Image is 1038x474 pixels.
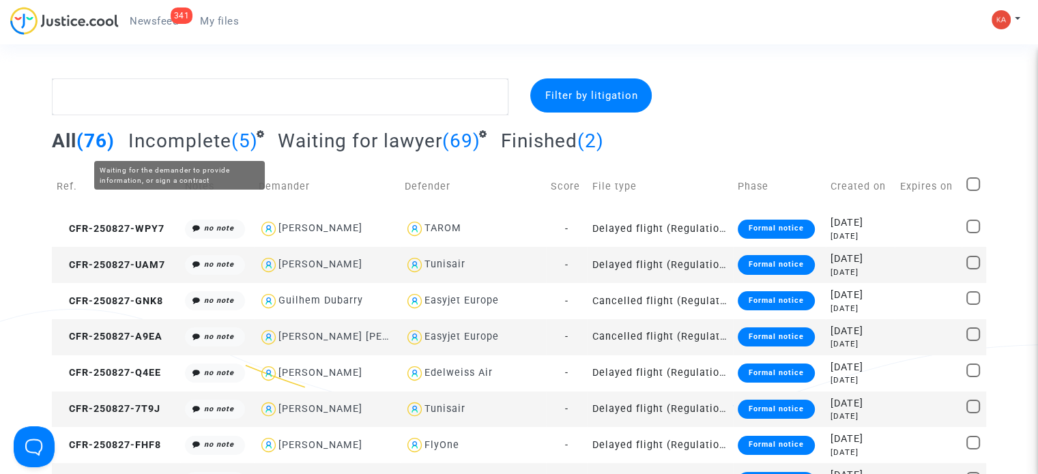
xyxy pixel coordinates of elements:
div: Easyjet Europe [424,295,499,306]
img: icon-user.svg [405,255,424,275]
span: CFR-250827-7T9J [57,403,160,415]
div: [DATE] [831,216,890,231]
td: Cancelled flight (Regulation EC 261/2004) [587,319,733,355]
div: [DATE] [831,288,890,303]
img: icon-user.svg [259,364,278,383]
td: Created on [826,162,895,211]
i: no note [204,332,234,341]
div: [DATE] [831,432,890,447]
div: Tunisair [424,403,465,415]
div: Formal notice [738,220,815,239]
div: [PERSON_NAME] [278,258,362,270]
span: CFR-250827-Q4EE [57,367,161,379]
span: (69) [442,130,480,152]
span: (76) [76,130,115,152]
span: (2) [577,130,604,152]
img: jc-logo.svg [10,7,119,35]
td: Phase [733,162,826,211]
img: icon-user.svg [259,435,278,455]
img: icon-user.svg [405,400,424,419]
span: My files [200,15,239,27]
a: My files [189,11,250,31]
div: [DATE] [831,252,890,267]
td: Delayed flight (Regulation EC 261/2004) [587,355,733,391]
div: Formal notice [738,436,815,455]
a: 341Newsfeed [119,11,189,31]
span: Waiting for lawyer [278,130,442,152]
div: [DATE] [831,267,890,278]
div: [DATE] [831,447,890,458]
img: icon-user.svg [259,327,278,347]
div: Formal notice [738,291,815,310]
div: Guilhem Dubarry [278,295,363,306]
img: icon-user.svg [405,364,424,383]
i: no note [204,260,234,269]
div: [DATE] [831,374,890,386]
img: icon-user.svg [259,219,278,239]
div: FlyOne [424,439,459,451]
span: Incomplete [128,130,231,152]
i: no note [204,224,234,233]
div: [DATE] [831,303,890,314]
span: - [564,259,568,271]
td: File type [587,162,733,211]
div: [PERSON_NAME] [278,439,362,451]
div: [DATE] [831,396,890,411]
div: [PERSON_NAME] [278,403,362,415]
td: Ref. [52,162,180,211]
td: Delayed flight (Regulation EC 261/2004) [587,247,733,283]
span: CFR-250827-WPY7 [57,223,164,235]
div: [DATE] [831,360,890,375]
span: - [564,223,568,235]
div: [PERSON_NAME] [278,222,362,234]
td: Demander [254,162,400,211]
span: Finished [501,130,577,152]
span: - [564,367,568,379]
div: Tunisair [424,258,465,270]
i: no note [204,440,234,449]
iframe: Help Scout Beacon - Open [14,426,55,467]
span: CFR-250827-FHF8 [57,439,161,451]
img: icon-user.svg [405,291,424,311]
span: Filter by litigation [545,89,637,102]
div: Edelweiss Air [424,367,493,379]
div: [PERSON_NAME] [PERSON_NAME] [278,331,450,342]
div: Formal notice [738,400,815,419]
i: no note [204,296,234,305]
i: no note [204,368,234,377]
img: icon-user.svg [405,219,424,239]
div: [DATE] [831,411,890,422]
td: Delayed flight (Regulation EC 261/2004) [587,391,733,428]
img: icon-user.svg [259,400,278,419]
span: - [564,403,568,415]
span: All [52,130,76,152]
div: Easyjet Europe [424,331,499,342]
div: 341 [171,8,193,24]
div: Formal notice [738,327,815,346]
td: Notes [180,162,254,211]
span: - [564,295,568,307]
td: Delayed flight (Regulation EC 261/2004) [587,427,733,463]
span: CFR-250827-A9EA [57,331,162,342]
td: Delayed flight (Regulation EC 261/2004) [587,211,733,247]
td: Expires on [895,162,961,211]
span: CFR-250827-UAM7 [57,259,165,271]
span: - [564,439,568,451]
img: icon-user.svg [405,327,424,347]
img: icon-user.svg [405,435,424,455]
td: Defender [400,162,546,211]
span: Newsfeed [130,15,178,27]
td: Score [546,162,588,211]
i: no note [204,404,234,413]
div: [DATE] [831,231,890,242]
td: Cancelled flight (Regulation EC 261/2004) [587,283,733,319]
div: Formal notice [738,255,815,274]
span: - [564,331,568,342]
span: (5) [231,130,258,152]
div: Formal notice [738,364,815,383]
div: TAROM [424,222,461,234]
img: 5313a9924b78e7fbfe8fb7f85326e248 [992,10,1011,29]
div: [DATE] [831,324,890,339]
div: [PERSON_NAME] [278,367,362,379]
span: CFR-250827-GNK8 [57,295,163,307]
